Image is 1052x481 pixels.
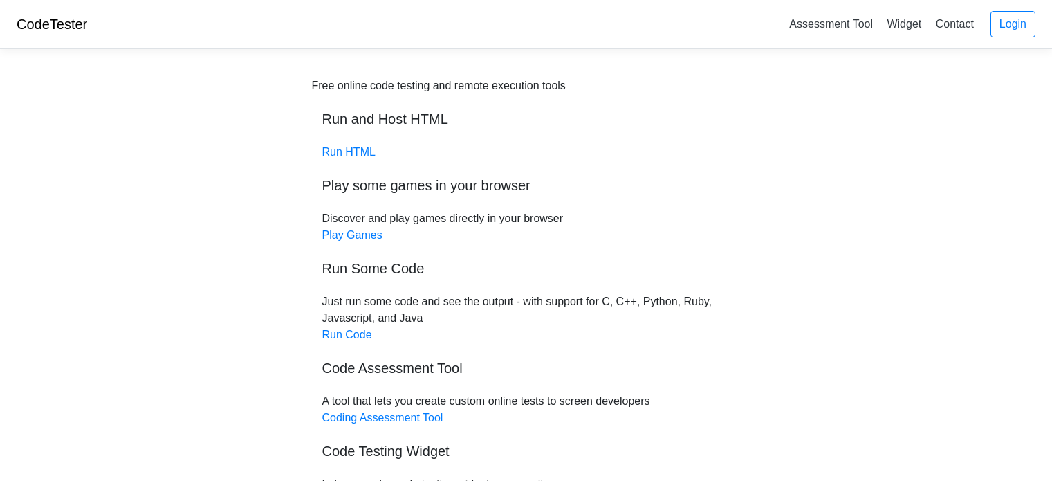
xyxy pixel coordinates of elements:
h5: Play some games in your browser [322,177,730,194]
a: Login [990,11,1035,37]
h5: Run Some Code [322,260,730,277]
div: Free online code testing and remote execution tools [312,78,566,94]
a: Run Code [322,329,372,341]
a: CodeTester [17,17,87,32]
h5: Code Assessment Tool [322,360,730,376]
h5: Run and Host HTML [322,111,730,127]
a: Contact [930,12,979,35]
h5: Code Testing Widget [322,443,730,460]
a: Run HTML [322,146,376,158]
a: Coding Assessment Tool [322,412,443,424]
a: Widget [881,12,927,35]
a: Play Games [322,229,382,241]
a: Assessment Tool [784,12,878,35]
